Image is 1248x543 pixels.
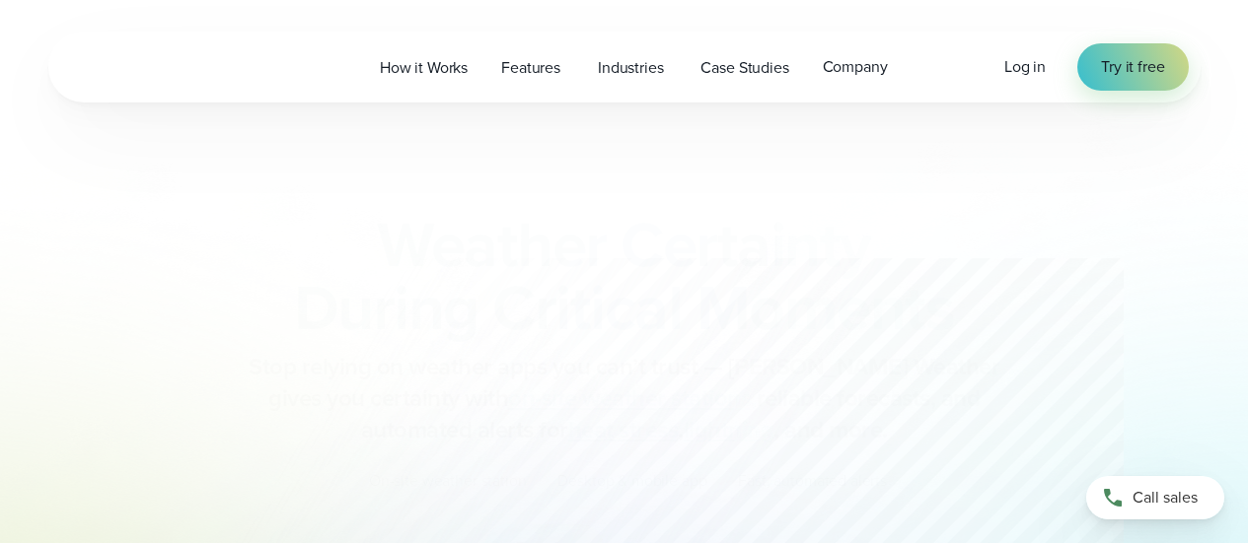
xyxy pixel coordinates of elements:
span: Log in [1004,55,1046,78]
span: Industries [598,56,663,80]
span: Call sales [1133,486,1198,509]
span: Case Studies [700,56,788,80]
span: Company [823,55,888,79]
a: How it Works [363,47,484,88]
a: Call sales [1086,476,1224,519]
span: How it Works [380,56,468,80]
a: Case Studies [684,47,805,88]
a: Try it free [1077,43,1188,91]
span: Features [501,56,560,80]
a: Log in [1004,55,1046,79]
span: Try it free [1101,55,1164,79]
